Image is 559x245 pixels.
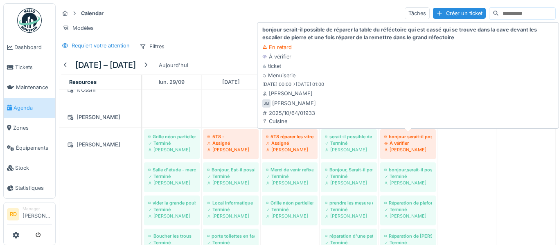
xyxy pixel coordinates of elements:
[75,60,136,70] h5: [DATE] – [DATE]
[262,26,554,41] strong: bonjour serait-il possible de réparer la table du réféctoire qui est cassé qui se trouve dans la ...
[262,99,270,108] div: JM
[156,60,192,71] div: Aujourd'hui
[266,206,313,213] div: Terminé
[266,133,313,140] div: 5T8 réparer les vitres
[384,173,432,180] div: Terminé
[4,98,55,118] a: Agenda
[15,164,52,172] span: Stock
[266,173,313,180] div: Terminé
[4,158,55,178] a: Stock
[14,43,52,51] span: Dashboard
[4,178,55,198] a: Statistiques
[384,206,432,213] div: Terminé
[207,133,255,140] div: 5T8 -
[207,200,255,206] div: Local informatique
[4,77,55,97] a: Maintenance
[148,173,196,180] div: Terminé
[23,206,52,223] li: [PERSON_NAME]
[78,9,107,17] strong: Calendar
[325,233,373,239] div: réparation d'une petite porte d'armoire de table de travail dans le labo Newton
[405,7,430,19] div: Tâches
[207,233,255,239] div: porte toilettes en face chapelle
[157,76,187,88] a: 29 septembre 2025
[272,99,316,107] div: [PERSON_NAME]
[207,213,255,219] div: [PERSON_NAME]
[266,146,313,153] div: [PERSON_NAME]
[7,206,52,225] a: RD Manager[PERSON_NAME]
[262,43,292,51] div: En retard
[148,206,196,213] div: Terminé
[262,90,313,97] div: [PERSON_NAME]
[325,166,373,173] div: Bonjour, Serait-il possible rapidement de remplacer ou de réparer la serrure de notre local à [GE...
[384,200,432,206] div: Réparation de plafonnage
[325,140,373,146] div: Terminé
[384,213,432,219] div: [PERSON_NAME]
[325,173,373,180] div: Terminé
[384,166,432,173] div: bonjour,serait-il possible de ranger sur les chariots les bancs et tables pliante dans la salle v...
[207,140,255,146] div: Assigné
[207,173,255,180] div: Terminé
[72,42,130,49] div: Requiert votre attention
[148,213,196,219] div: [PERSON_NAME]
[148,146,196,153] div: [PERSON_NAME]
[15,184,52,192] span: Statistiques
[64,85,136,95] div: It Cssm
[16,83,52,91] span: Maintenance
[384,133,432,140] div: bonjour serait-il possible de réparer la table du réféctoire qui est cassé qui se trouve dans la ...
[14,104,52,112] span: Agenda
[59,22,97,34] div: Modèles
[64,112,136,122] div: [PERSON_NAME]
[384,180,432,186] div: [PERSON_NAME]
[23,206,52,212] div: Manager
[4,118,55,138] a: Zones
[325,213,373,219] div: [PERSON_NAME]
[262,53,291,61] div: À vérifier
[7,208,19,220] li: RD
[136,40,168,52] div: Filtres
[262,117,315,125] div: Cuisine
[148,133,196,140] div: Grille néon partiellement détaché
[325,180,373,186] div: [PERSON_NAME]
[69,79,97,85] span: Resources
[262,109,315,117] div: 2025/10/64/01933
[207,206,255,213] div: Terminé
[4,138,55,158] a: Équipements
[4,37,55,57] a: Dashboard
[148,180,196,186] div: [PERSON_NAME]
[262,62,281,70] div: ticket
[325,133,373,140] div: serait-il possible de faire une réparation de plafonnage en ciment sur le mur du couloir à l'entr...
[325,206,373,213] div: Terminé
[266,166,313,173] div: Merci de venir refixer une porte d'armoire à l'accueil Belle journée
[148,233,196,239] div: Boucher les trous
[4,57,55,77] a: Tickets
[148,140,196,146] div: Terminé
[325,200,373,206] div: prendre les mesure des vitres de la classe 5T6 donnant vers la cour 4/5/6 mesure de la première f...
[384,233,432,239] div: Réparation de [PERSON_NAME]
[148,200,196,206] div: vider la grande poubelle grise des atelier enfants derriére le bungalow
[17,8,42,33] img: Badge_color-CXgf-gQk.svg
[207,166,255,173] div: Bonjour, Est-il possible d'intervenir rapidement ? C'est au niveau du 2e banc côté porte. Grand m...
[266,200,313,206] div: Grille néon partiellement détaché
[16,144,52,152] span: Équipements
[64,139,136,150] div: [PERSON_NAME]
[266,140,313,146] div: Assigné
[207,146,255,153] div: [PERSON_NAME]
[220,76,242,88] a: 30 septembre 2025
[384,140,432,146] div: À vérifier
[384,146,432,153] div: [PERSON_NAME]
[266,180,313,186] div: [PERSON_NAME]
[266,213,313,219] div: [PERSON_NAME]
[15,63,52,71] span: Tickets
[325,146,373,153] div: [PERSON_NAME]
[207,180,255,186] div: [PERSON_NAME]
[13,124,52,132] span: Zones
[262,72,295,79] div: Menuiserie
[262,81,324,88] small: [DATE] 00:00 -> [DATE] 01:00
[433,8,486,19] div: Créer un ticket
[148,166,196,173] div: Salle d'étude - merci de réparé le mur (voir photo)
